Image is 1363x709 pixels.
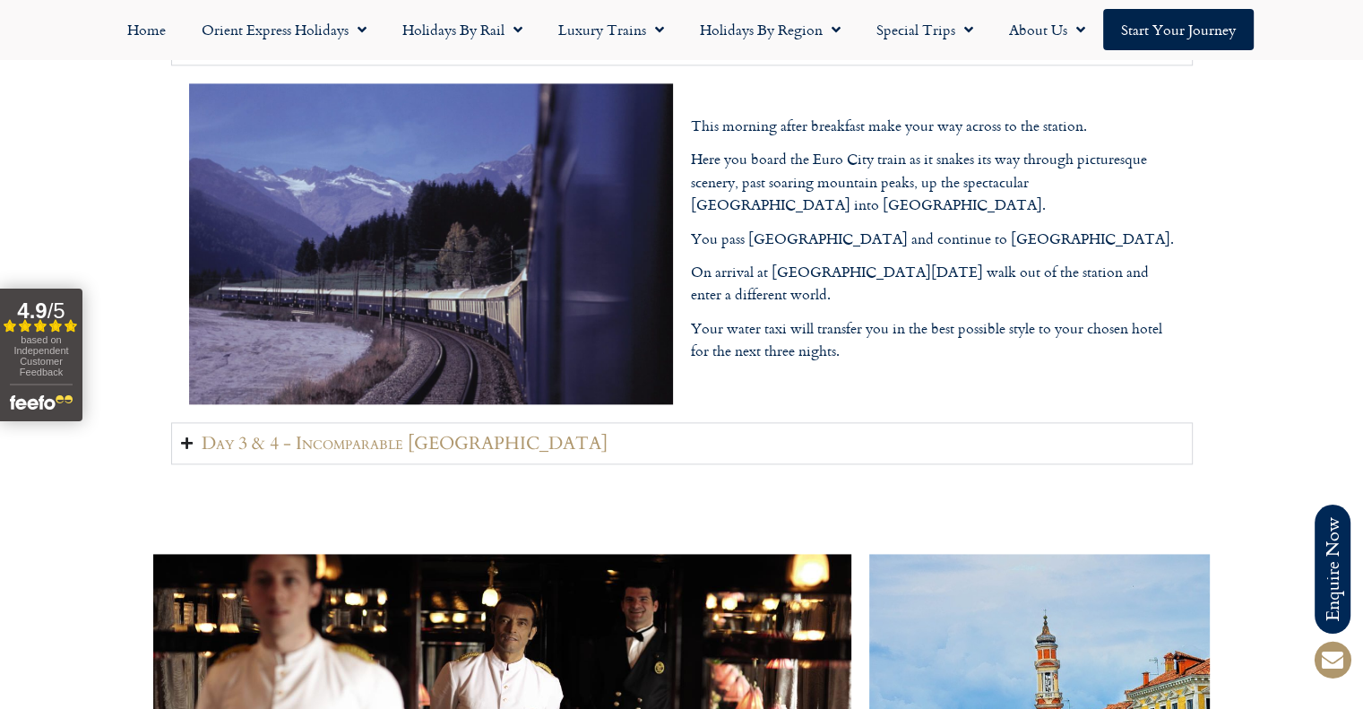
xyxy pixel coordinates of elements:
[189,83,673,405] img: Orient Express Exterior View
[171,422,1193,464] summary: Day 3 & 4 - Incomparable [GEOGRAPHIC_DATA]
[991,9,1103,50] a: About Us
[691,261,1175,307] p: On arrival at [GEOGRAPHIC_DATA][DATE] walk out of the station and enter a different world.
[682,9,858,50] a: Holidays by Region
[691,148,1175,217] p: Here you board the Euro City train as it snakes its way through picturesque scenery, past soaring...
[1103,9,1254,50] a: Start your Journey
[384,9,540,50] a: Holidays by Rail
[184,9,384,50] a: Orient Express Holidays
[691,317,1175,363] p: Your water taxi will transfer you in the best possible style to your chosen hotel for the next th...
[691,228,1175,251] p: You pass [GEOGRAPHIC_DATA] and continue to [GEOGRAPHIC_DATA].
[691,115,1175,138] p: This morning after breakfast make your way across to the station.
[540,9,682,50] a: Luxury Trains
[9,9,1354,50] nav: Menu
[858,9,991,50] a: Special Trips
[109,9,184,50] a: Home
[202,432,608,454] h2: Day 3 & 4 - Incomparable [GEOGRAPHIC_DATA]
